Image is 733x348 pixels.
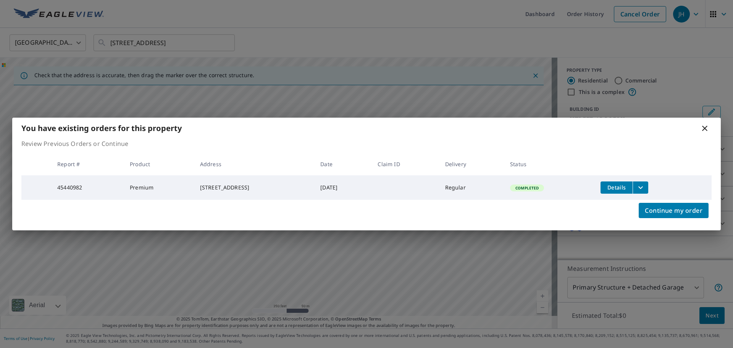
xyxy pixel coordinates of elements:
[633,181,648,194] button: filesDropdownBtn-45440982
[21,123,182,133] b: You have existing orders for this property
[605,184,628,191] span: Details
[371,153,439,175] th: Claim ID
[439,175,504,200] td: Regular
[645,205,702,216] span: Continue my order
[124,153,194,175] th: Product
[511,185,543,191] span: Completed
[51,153,124,175] th: Report #
[51,175,124,200] td: 45440982
[314,153,371,175] th: Date
[21,139,712,148] p: Review Previous Orders or Continue
[439,153,504,175] th: Delivery
[194,153,314,175] th: Address
[200,184,308,191] div: [STREET_ADDRESS]
[504,153,594,175] th: Status
[639,203,709,218] button: Continue my order
[601,181,633,194] button: detailsBtn-45440982
[124,175,194,200] td: Premium
[314,175,371,200] td: [DATE]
